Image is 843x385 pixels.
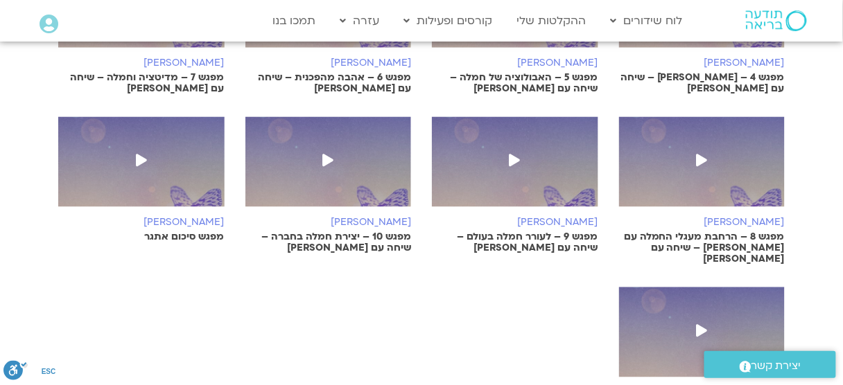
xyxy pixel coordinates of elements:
a: עזרה [333,8,387,34]
a: קורסים ופעילות [397,8,500,34]
a: לוח שידורים [604,8,690,34]
span: יצירת קשר [751,357,801,375]
h6: [PERSON_NAME] [58,217,225,229]
p: מפגש סיכום אתגר [58,232,225,243]
h6: [PERSON_NAME] [245,58,412,69]
p: מפגש 4 – [PERSON_NAME] – שיחה עם [PERSON_NAME] [619,73,785,95]
h6: [PERSON_NAME] [619,217,785,229]
p: מפגש 10 – יצירת חמלה בחברה – שיחה עם [PERSON_NAME] [245,232,412,254]
h6: [PERSON_NAME] [432,217,598,229]
a: תמכו בנו [266,8,323,34]
a: [PERSON_NAME] מפגש 10 – יצירת חמלה בחברה – שיחה עם [PERSON_NAME] [245,117,412,254]
p: מפגש 6 – אהבה מהפכנית – שיחה עם [PERSON_NAME] [245,73,412,95]
p: מפגש 5 – האבולוציה של חמלה – שיחה עם [PERSON_NAME] [432,73,598,95]
img: תודעה בריאה [746,10,807,31]
img: mob_2%D7%90%D7%94%D7%91%D7%94-%D7%95%D7%9B%D7%A2%D7%91-min.jpg [245,117,412,221]
h6: [PERSON_NAME] [619,58,785,69]
img: mob_2%D7%90%D7%94%D7%91%D7%94-%D7%95%D7%9B%D7%A2%D7%91-min.jpg [432,117,598,221]
img: mob_2%D7%90%D7%94%D7%91%D7%94-%D7%95%D7%9B%D7%A2%D7%91-min.jpg [58,117,225,221]
a: [PERSON_NAME] מפגש סיכום אתגר [58,117,225,243]
img: mob_2%D7%90%D7%94%D7%91%D7%94-%D7%95%D7%9B%D7%A2%D7%91-min.jpg [619,117,785,221]
a: [PERSON_NAME] מפגש 8 – הרחבת מעגלי החמלה עם [PERSON_NAME] – שיחה עם [PERSON_NAME] [619,117,785,265]
p: מפגש 7 – מדיטציה וחמלה – שיחה עם [PERSON_NAME] [58,73,225,95]
h6: [PERSON_NAME] [432,58,598,69]
p: מפגש 9 – לעורר חמלה בעולם – שיחה עם [PERSON_NAME] [432,232,598,254]
a: ההקלטות שלי [510,8,593,34]
a: יצירת קשר [704,351,836,378]
p: מפגש 8 – הרחבת מעגלי החמלה עם [PERSON_NAME] – שיחה עם [PERSON_NAME] [619,232,785,265]
h6: [PERSON_NAME] [58,58,225,69]
h6: [PERSON_NAME] [245,217,412,229]
a: [PERSON_NAME] מפגש 9 – לעורר חמלה בעולם – שיחה עם [PERSON_NAME] [432,117,598,254]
